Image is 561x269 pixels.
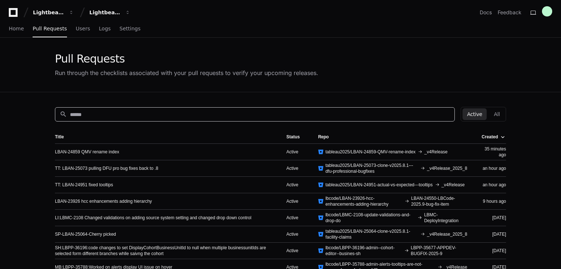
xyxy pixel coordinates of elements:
[55,245,275,257] a: SH:LBPP-36196:code changes to set DisplayCohortBusinessUnitId to null when multiple businessunitI...
[479,198,506,204] div: 9 hours ago
[479,231,506,237] div: [DATE]
[482,134,498,140] div: Created
[490,108,504,120] button: All
[55,68,318,77] div: Run through the checklists associated with your pull requests to verify your upcoming releases.
[55,165,158,171] a: TT: LBAN-25073 pulling DFU pro bug fixes back to .8
[326,245,402,257] span: lbcode/LBPP-36196-admin--cohort-editor--busines-sh
[286,182,306,188] div: Active
[55,198,152,204] a: LBAN-23926 hcc enhancements adding hierarchy
[286,231,306,237] div: Active
[479,182,506,188] div: an hour ago
[286,134,300,140] div: Status
[76,20,90,37] a: Users
[480,9,492,16] a: Docs
[312,130,473,143] th: Repo
[55,149,119,155] a: LBAN-24859 QMV rename index
[286,198,306,204] div: Active
[55,52,318,66] div: Pull Requests
[55,134,275,140] div: Title
[33,9,64,16] div: Lightbeam Health
[326,162,418,174] span: tableau2025/LBAN-25073-clone-v2025.8.1---dfu-professional-bugfixes
[55,231,116,237] a: SP-LBAN-25064-Cherry picked
[55,215,251,221] a: LI:LBMC-2108 Changed validations on adding source system setting and changed drop down control
[479,146,506,158] div: 35 minutes ago
[427,231,467,237] span: _v4Release_2025_8
[482,134,505,140] div: Created
[33,20,67,37] a: Pull Requests
[498,9,521,16] button: Feedback
[99,26,111,31] span: Logs
[479,215,506,221] div: [DATE]
[30,6,77,19] button: Lightbeam Health
[286,134,306,140] div: Status
[326,149,416,155] span: tableau2025/LBAN-24859-QMV-rename-index
[442,182,465,188] span: _v4Release
[76,26,90,31] span: Users
[55,134,64,140] div: Title
[60,111,67,118] mat-icon: search
[89,9,121,16] div: Lightbeam Health Solutions
[119,20,140,37] a: Settings
[326,195,402,207] span: lbcode/LBAN-23926-hcc-enhancements-adding-hierarchy
[286,215,306,221] div: Active
[326,182,433,188] span: tableau2025/LBAN-24951-actual-vs-expected---tooltips
[286,165,306,171] div: Active
[286,149,306,155] div: Active
[119,26,140,31] span: Settings
[286,248,306,254] div: Active
[99,20,111,37] a: Logs
[9,20,24,37] a: Home
[462,108,486,120] button: Active
[9,26,24,31] span: Home
[427,165,467,171] span: _v4Release_2025_8
[33,26,67,31] span: Pull Requests
[411,195,467,207] span: LBAN-24550-LBCode-2025.9-bug-fix-item
[479,248,506,254] div: [DATE]
[55,182,113,188] a: TT: LBAN-24951 fixed tooltips
[326,212,415,224] span: lbcode/LBMC-2108-update-validations-and-drop-do
[424,212,467,224] span: LBMC-DeployIntegration
[479,165,506,171] div: an hour ago
[411,245,467,257] span: LBPP-35677-APPDEV-BUGFIX-2025-9
[86,6,133,19] button: Lightbeam Health Solutions
[326,228,418,240] span: tableau2025/LBAN-25064-clone-v2025.8.1-facility-claims
[424,149,447,155] span: _v4Release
